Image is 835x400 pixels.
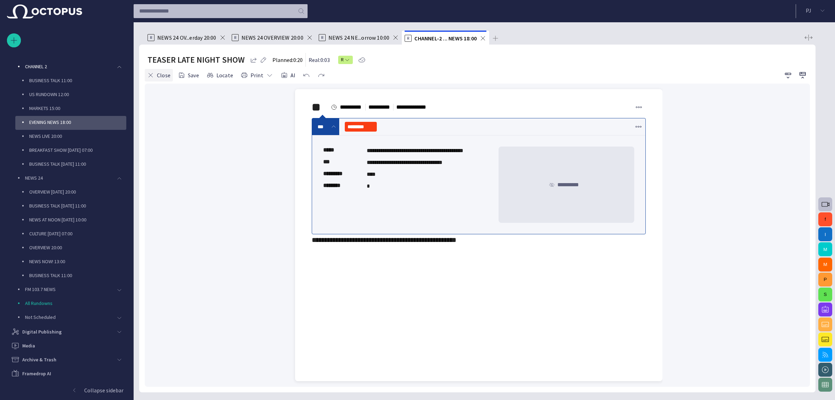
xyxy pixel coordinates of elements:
[29,202,126,209] p: BUSINESS TALK [DATE] 11:00
[341,56,344,63] span: R
[22,342,35,349] p: Media
[15,227,126,241] div: CULTURE [DATE] 07:00
[15,269,126,283] div: BUSINESS TALK 11:00
[309,56,330,64] p: Real: 0:03
[7,5,82,18] img: Octopus News Room
[29,216,126,223] p: NEWS AT NOON [DATE] 10:00
[204,69,236,81] button: Locate
[29,272,126,279] p: BUSINESS TALK 11:00
[84,386,124,394] p: Collapse sidebar
[15,144,126,158] div: BREAKFAST SHOW [DATE] 07:00
[25,300,126,307] p: All Rundowns
[15,74,126,88] div: BUSINESS TALK 11:00
[25,286,112,293] p: FM 103.7 NEWS
[29,105,126,112] p: MARKETS 15:00
[29,133,126,140] p: NEWS LIVE 20:00
[328,34,390,41] span: NEWS 24 NE...orrow 10:00
[29,230,126,237] p: CULTURE [DATE] 07:00
[29,77,126,84] p: BUSINESS TALK 11:00
[15,199,126,213] div: BUSINESS TALK [DATE] 11:00
[278,69,298,81] button: AI
[25,314,112,321] p: Not Scheduled
[818,227,832,241] button: I
[319,34,326,41] p: R
[157,34,216,41] span: NEWS 24 OV...erday 20:00
[241,34,303,41] span: NEWS 24 OVERVIEW 20:00
[25,174,112,181] p: NEWS 24
[7,383,126,397] button: Collapse sidebar
[806,6,811,15] p: P J
[800,4,831,17] button: PJ
[15,255,126,269] div: NEWS NOW! 13:00
[145,31,229,45] div: RNEWS 24 OV...erday 20:00
[818,288,832,301] button: S
[15,102,126,116] div: MARKETS 15:00
[176,69,201,81] button: Save
[818,242,832,256] button: M
[29,91,126,98] p: US RUNDOWN 12:00
[402,31,489,45] div: RCHANNEL-2 ... NEWS 18:00
[7,5,126,328] ul: main menu
[7,367,126,381] div: Framedrop AI
[338,54,353,66] button: R
[15,88,126,102] div: US RUNDOWN 12:00
[818,258,832,272] button: M
[22,328,62,335] p: Digital Publishing
[272,56,303,64] p: Planned: 0:20
[29,258,126,265] p: NEWS NOW! 13:00
[25,63,112,70] p: CHANNEL 2
[11,297,126,311] div: All Rundowns
[145,69,173,81] button: Close
[29,119,126,126] p: EVENING NEWS 18:00
[22,370,51,377] p: Framedrop AI
[29,160,126,167] p: BUSINESS TALK [DATE] 11:00
[15,130,126,144] div: NEWS LIVE 20:00
[405,35,412,42] p: R
[818,273,832,287] button: P
[238,69,276,81] button: Print
[29,244,126,251] p: OVERVIEW 20:00
[29,147,126,154] p: BREAKFAST SHOW [DATE] 07:00
[148,54,245,65] h2: TEASER LATE NIGHT SHOW
[7,339,126,353] div: Media
[15,158,126,172] div: BUSINESS TALK [DATE] 11:00
[15,241,126,255] div: OVERVIEW 20:00
[148,34,154,41] p: R
[316,31,402,45] div: RNEWS 24 NE...orrow 10:00
[22,356,56,363] p: Archive & Trash
[232,34,239,41] p: R
[15,186,126,199] div: OVERVIEW [DATE] 20:00
[15,213,126,227] div: NEWS AT NOON [DATE] 10:00
[414,35,477,42] span: CHANNEL-2 ... NEWS 18:00
[229,31,316,45] div: RNEWS 24 OVERVIEW 20:00
[15,116,126,130] div: EVENING NEWS 18:00
[29,188,126,195] p: OVERVIEW [DATE] 20:00
[818,212,832,226] button: f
